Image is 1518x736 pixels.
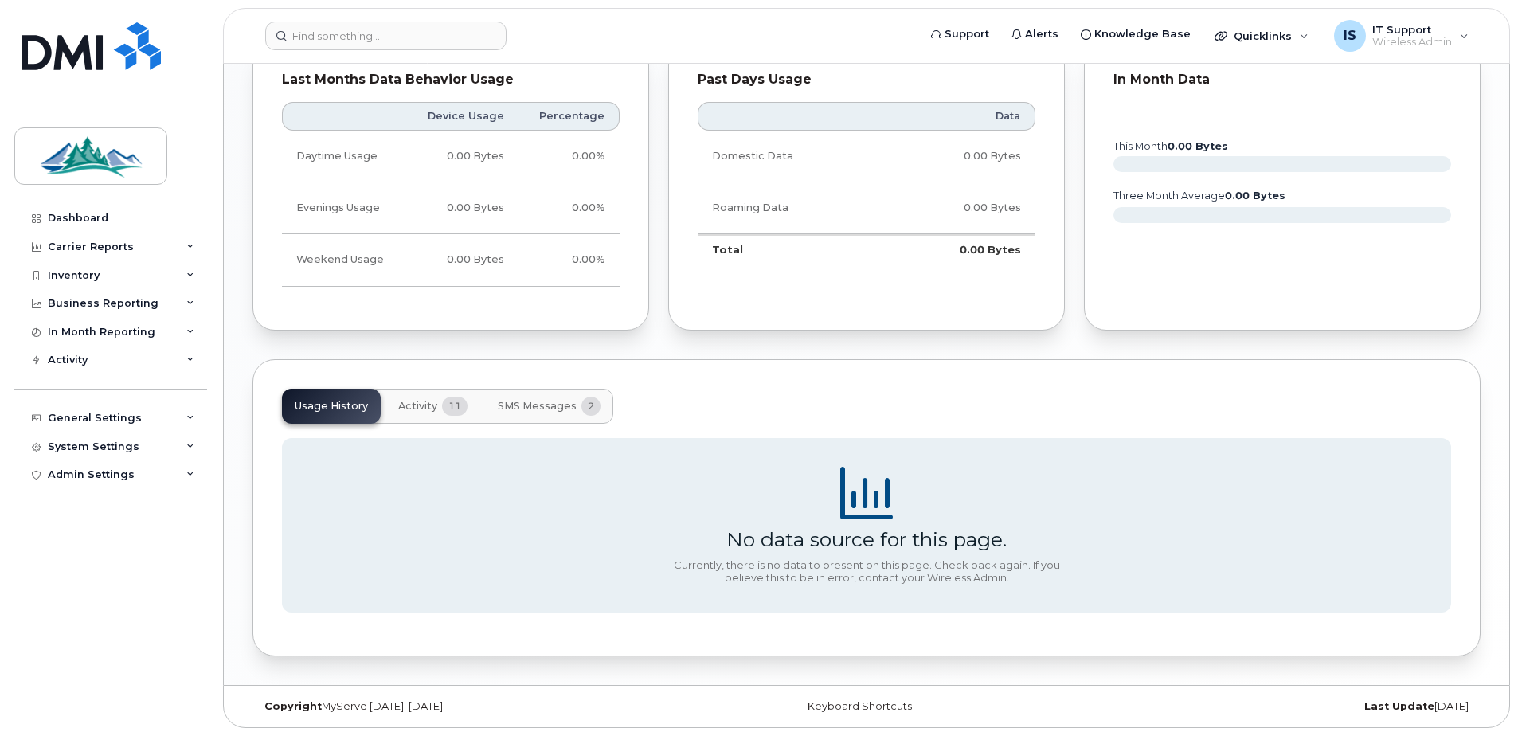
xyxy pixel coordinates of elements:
[883,182,1035,234] td: 0.00 Bytes
[265,22,507,50] input: Find something...
[1372,36,1452,49] span: Wireless Admin
[581,397,601,416] span: 2
[808,700,912,712] a: Keyboard Shortcuts
[1000,18,1070,50] a: Alerts
[1094,26,1191,42] span: Knowledge Base
[1113,72,1451,88] div: In Month Data
[883,102,1035,131] th: Data
[698,131,883,182] td: Domestic Data
[282,182,406,234] td: Evenings Usage
[518,131,620,182] td: 0.00%
[698,182,883,234] td: Roaming Data
[398,400,437,413] span: Activity
[518,182,620,234] td: 0.00%
[698,234,883,264] td: Total
[1113,190,1285,202] text: three month average
[406,131,518,182] td: 0.00 Bytes
[252,700,662,713] div: MyServe [DATE]–[DATE]
[282,234,406,286] td: Weekend Usage
[1372,23,1452,36] span: IT Support
[726,527,1007,551] div: No data source for this page.
[883,131,1035,182] td: 0.00 Bytes
[282,234,620,286] tr: Friday from 6:00pm to Monday 8:00am
[406,182,518,234] td: 0.00 Bytes
[1025,26,1058,42] span: Alerts
[698,72,1035,88] div: Past Days Usage
[1113,140,1228,152] text: this month
[406,234,518,286] td: 0.00 Bytes
[406,102,518,131] th: Device Usage
[1323,20,1480,52] div: IT Support
[1234,29,1292,42] span: Quicklinks
[1071,700,1481,713] div: [DATE]
[883,234,1035,264] td: 0.00 Bytes
[1225,190,1285,202] tspan: 0.00 Bytes
[1364,700,1434,712] strong: Last Update
[282,72,620,88] div: Last Months Data Behavior Usage
[282,131,406,182] td: Daytime Usage
[1168,140,1228,152] tspan: 0.00 Bytes
[667,559,1066,584] div: Currently, there is no data to present on this page. Check back again. If you believe this to be ...
[498,400,577,413] span: SMS Messages
[282,182,620,234] tr: Weekdays from 6:00pm to 8:00am
[442,397,468,416] span: 11
[1070,18,1202,50] a: Knowledge Base
[1203,20,1320,52] div: Quicklinks
[945,26,989,42] span: Support
[264,700,322,712] strong: Copyright
[920,18,1000,50] a: Support
[518,102,620,131] th: Percentage
[518,234,620,286] td: 0.00%
[1344,26,1356,45] span: IS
